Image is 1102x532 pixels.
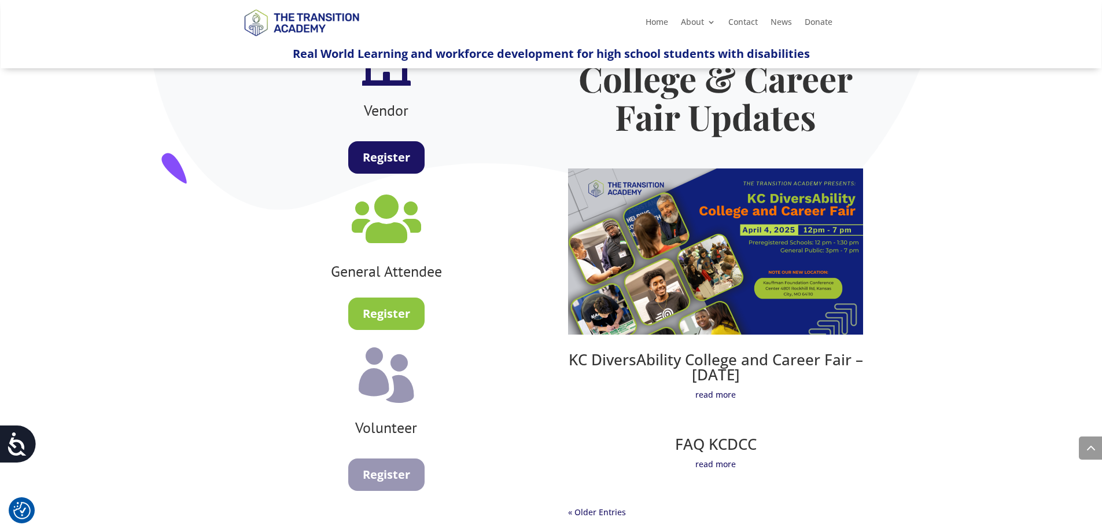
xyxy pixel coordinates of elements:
span:  [359,347,414,403]
img: TTA Brand_TTA Primary Logo_Horizontal_Light BG [239,2,364,43]
a: Register [348,458,425,491]
a: read more [568,388,863,402]
img: Revisit consent button [13,502,31,519]
img: KC DiversAbility College and Career Fair – April 4th, 2025 [568,168,863,335]
a: Home [646,18,668,31]
a: Logo-Noticias [239,34,364,45]
a: Register [348,298,425,330]
a: Donate [805,18,832,31]
h1: KC DiversAbility College & Career Fair Updates [568,21,863,141]
a: « Older Entries [568,507,626,518]
h2: General Attendee [239,264,534,285]
a: Contact [728,18,758,31]
span: Real World Learning and workforce development for high school students with disabilities [293,46,810,61]
a: KC DiversAbility College and Career Fair – [DATE] [569,349,863,385]
h2: Vendor [239,103,534,124]
a: News [771,18,792,31]
a: FAQ KCDCC [675,434,757,454]
h2: Volunteer [239,420,534,441]
a: Register [348,141,425,174]
a: read more [568,457,863,471]
span:  [352,191,421,247]
a: About [681,18,716,31]
button: Cookie Settings [13,502,31,519]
